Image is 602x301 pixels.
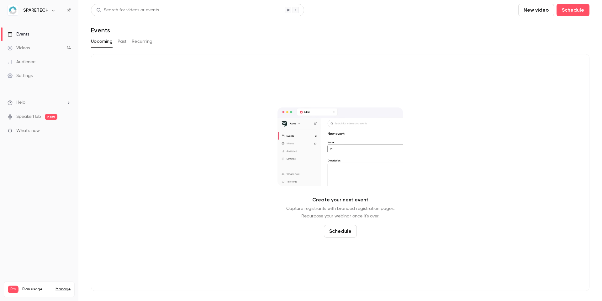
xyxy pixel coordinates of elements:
div: Events [8,31,29,37]
div: Settings [8,73,33,79]
button: New video [518,4,554,16]
span: What's new [16,128,40,134]
div: Search for videos or events [96,7,159,14]
p: Capture registrants with branded registration pages. Repurpose your webinar once it's over. [286,205,394,220]
span: Plan usage [22,287,52,292]
span: new [45,114,57,120]
iframe: Noticeable Trigger [63,128,71,134]
button: Schedule [324,225,357,238]
button: Past [118,36,127,47]
div: Audience [8,59,35,65]
p: Create your next event [312,196,368,204]
a: Manage [55,287,71,292]
h1: Events [91,26,110,34]
span: Pro [8,286,18,293]
h6: SPARETECH [23,7,48,14]
button: Schedule [557,4,589,16]
img: SPARETECH [8,5,18,15]
a: SpeakerHub [16,113,41,120]
button: Upcoming [91,36,113,47]
li: help-dropdown-opener [8,99,71,106]
span: Help [16,99,25,106]
button: Recurring [132,36,153,47]
div: Videos [8,45,30,51]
